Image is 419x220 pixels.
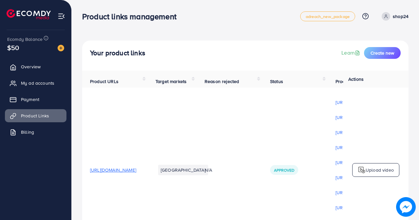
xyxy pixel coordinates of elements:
[7,9,51,19] img: logo
[90,167,136,173] span: [URL][DOMAIN_NAME]
[379,12,409,21] a: shop24
[336,174,382,181] p: [URL][DOMAIN_NAME]
[393,12,409,20] p: shop24
[5,93,66,106] a: Payment
[336,128,382,136] p: [URL][DOMAIN_NAME]
[58,12,65,20] img: menu
[21,80,54,86] span: My ad accounts
[7,43,19,52] span: $50
[396,197,416,217] img: image
[21,129,34,135] span: Billing
[5,60,66,73] a: Overview
[300,11,355,21] a: adreach_new_package
[82,12,182,21] h3: Product links management
[336,189,382,196] p: [URL][DOMAIN_NAME]
[366,166,394,174] p: Upload video
[358,166,366,174] img: logo
[21,63,41,70] span: Overview
[21,112,49,119] span: Product Links
[306,14,350,19] span: adreach_new_package
[336,204,382,212] p: [URL][DOMAIN_NAME]
[336,159,382,166] p: [URL][DOMAIN_NAME]
[336,144,382,151] p: [URL][DOMAIN_NAME]
[336,78,364,85] span: Product video
[7,36,43,42] span: Ecomdy Balance
[270,78,283,85] span: Status
[90,78,118,85] span: Product URLs
[341,49,361,57] a: Learn
[205,78,239,85] span: Reason rejected
[5,76,66,90] a: My ad accounts
[348,76,364,82] span: Actions
[21,96,39,103] span: Payment
[371,50,394,56] span: Create new
[158,165,208,175] li: [GEOGRAPHIC_DATA]
[336,98,382,106] p: [URL][DOMAIN_NAME]
[364,47,401,59] button: Create new
[155,78,187,85] span: Target markets
[274,167,294,173] span: Approved
[58,45,64,51] img: image
[90,49,145,57] h4: Your product links
[205,167,212,173] span: N/A
[5,109,66,122] a: Product Links
[336,113,382,121] p: [URL][DOMAIN_NAME]
[5,126,66,139] a: Billing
